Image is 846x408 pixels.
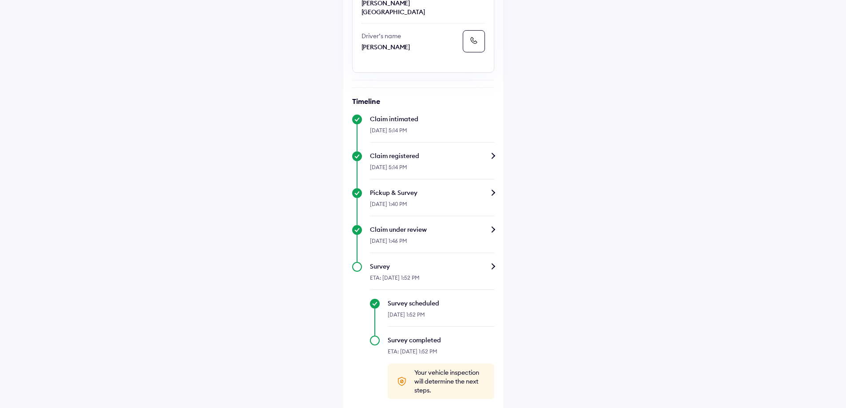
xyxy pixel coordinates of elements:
div: [DATE] 5:14 PM [370,160,494,179]
div: Survey [370,262,494,271]
div: [DATE] 1:46 PM [370,234,494,253]
div: [DATE] 1:52 PM [388,308,494,327]
div: [DATE] 5:14 PM [370,123,494,143]
div: Claim registered [370,151,494,160]
div: Pickup & Survey [370,188,494,197]
div: Survey completed [388,336,494,345]
div: Claim intimated [370,115,494,123]
p: [PERSON_NAME] [361,43,459,51]
div: ETA: [DATE] 1:52 PM [370,271,494,290]
div: ETA: [DATE] 1:52 PM [388,345,494,364]
div: Survey scheduled [388,299,494,308]
p: Driver’s name [361,32,459,40]
div: Claim under review [370,225,494,234]
h6: Timeline [352,97,494,106]
span: Your vehicle inspection will determine the next steps. [414,368,485,395]
div: [DATE] 1:40 PM [370,197,494,216]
